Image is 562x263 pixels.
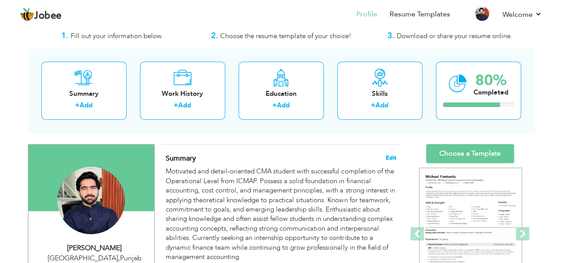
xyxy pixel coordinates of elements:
label: + [272,101,277,110]
span: Edit [386,155,396,161]
strong: 3. [387,30,395,41]
label: + [174,101,178,110]
div: Work History [147,89,218,98]
strong: 1. [61,30,68,41]
div: Summary [48,89,120,98]
span: Download or share your resume online. [397,31,512,40]
label: + [75,101,80,110]
a: Profile [356,9,377,20]
a: Jobee [20,8,62,22]
span: Choose the resume template of your choice! [220,31,351,40]
a: Add [375,101,388,110]
a: Resume Templates [390,9,450,20]
span: Summary [166,153,196,163]
div: 80% [474,73,508,88]
span: Jobee [34,11,62,21]
img: Muhammad Zeshan Sharif [57,167,125,234]
a: Add [178,101,191,110]
img: jobee.io [20,8,34,22]
div: [PERSON_NAME] [35,243,154,253]
a: Add [277,101,290,110]
span: Fill out your information below. [71,31,163,40]
div: Education [246,89,317,98]
div: Motivated and detail-oriented CMA student with successful completion of the Operational Level fro... [166,167,396,262]
a: Choose a Template [426,144,514,163]
a: Welcome [502,9,542,20]
label: + [371,101,375,110]
div: Skills [344,89,415,98]
strong: 2. [211,30,218,41]
div: Completed [474,88,508,97]
a: Add [80,101,92,110]
span: , [118,253,120,263]
h4: Adding a summary is a quick and easy way to highlight your experience and interests. [166,154,396,163]
img: Profile Img [475,7,489,21]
